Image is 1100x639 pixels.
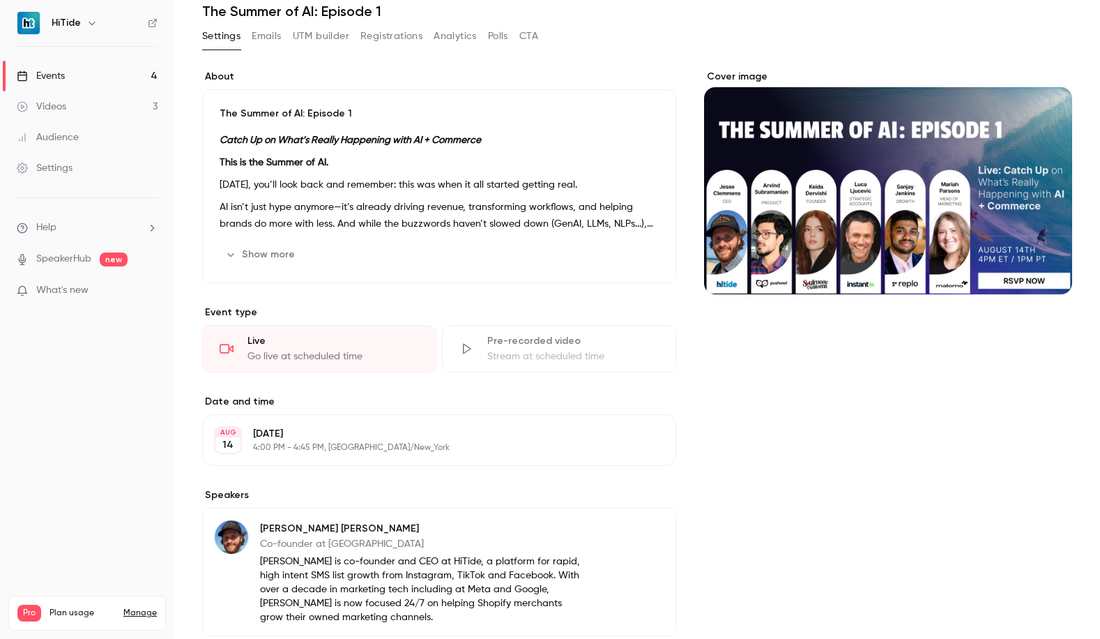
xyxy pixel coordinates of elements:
[247,349,419,363] div: Go live at scheduled time
[442,325,676,373] div: Pre-recorded videoStream at scheduled time
[260,537,586,551] p: Co-founder at [GEOGRAPHIC_DATA]
[220,107,659,121] p: The Summer of AI: Episode 1
[215,520,248,554] img: Jesse Clemmens
[36,220,56,235] span: Help
[100,253,128,266] span: new
[253,442,602,453] p: 4:00 PM - 4:45 PM, [GEOGRAPHIC_DATA]/New_York
[252,25,281,47] button: Emails
[202,70,676,84] label: About
[704,70,1073,84] label: Cover image
[487,349,659,363] div: Stream at scheduled time
[17,220,158,235] li: help-dropdown-opener
[49,608,115,619] span: Plan usage
[220,176,659,193] p: [DATE], you’ll look back and remember: this was when it all started getting real.
[487,334,659,348] div: Pre-recorded video
[202,508,676,636] div: Jesse Clemmens[PERSON_NAME] [PERSON_NAME]Co-founder at [GEOGRAPHIC_DATA][PERSON_NAME] is co-found...
[220,158,328,167] strong: This is the Summer of AI.
[220,135,481,145] strong: Catch Up on What’s Really Happening with AI + Commerce
[488,25,508,47] button: Polls
[123,608,157,619] a: Manage
[704,70,1073,294] section: Cover image
[36,283,89,298] span: What's new
[293,25,349,47] button: UTM builder
[202,25,240,47] button: Settings
[17,100,66,114] div: Videos
[52,16,81,30] h6: HiTide
[519,25,538,47] button: CTA
[17,12,40,34] img: HiTide
[260,522,586,536] p: [PERSON_NAME] [PERSON_NAME]
[253,427,602,441] p: [DATE]
[202,3,1072,20] h1: The Summer of AI: Episode 1
[434,25,477,47] button: Analytics
[360,25,422,47] button: Registrations
[17,605,41,622] span: Pro
[17,69,65,83] div: Events
[260,555,586,624] p: [PERSON_NAME] is co-founder and CEO at HiTide, a platform for rapid, high intent SMS list growth ...
[220,243,303,266] button: Show more
[220,199,659,232] p: AI isn’t just hype anymore—it’s already driving revenue, transforming workflows, and helping bran...
[202,395,676,409] label: Date and time
[36,252,91,266] a: SpeakerHub
[222,438,234,452] p: 14
[202,488,676,502] label: Speakers
[17,161,72,175] div: Settings
[247,334,419,348] div: Live
[215,428,240,437] div: AUG
[202,306,676,319] p: Event type
[17,130,79,144] div: Audience
[202,325,436,373] div: LiveGo live at scheduled time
